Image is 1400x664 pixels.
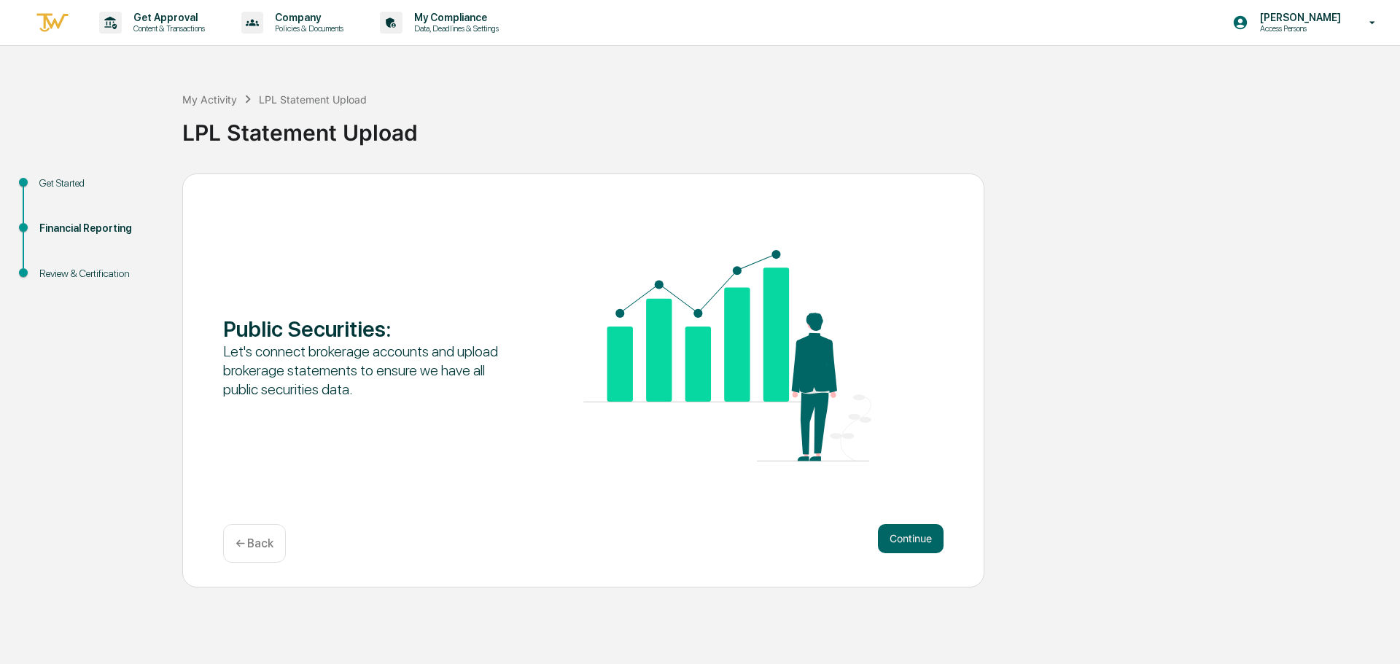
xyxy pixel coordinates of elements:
p: Content & Transactions [122,23,212,34]
p: Get Approval [122,12,212,23]
p: My Compliance [402,12,506,23]
p: Policies & Documents [263,23,351,34]
p: [PERSON_NAME] [1248,12,1348,23]
div: Review & Certification [39,266,159,281]
div: LPL Statement Upload [182,108,1393,146]
p: Company [263,12,351,23]
p: ← Back [236,536,273,550]
button: Continue [878,524,944,553]
div: Public Securities : [223,316,511,342]
div: My Activity [182,93,237,106]
div: Let's connect brokerage accounts and upload brokerage statements to ensure we have all public sec... [223,342,511,399]
div: LPL Statement Upload [259,93,367,106]
img: logo [35,11,70,35]
img: Public Securities [583,250,871,461]
p: Access Persons [1248,23,1348,34]
div: Get Started [39,176,159,191]
div: Financial Reporting [39,221,159,236]
p: Data, Deadlines & Settings [402,23,506,34]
